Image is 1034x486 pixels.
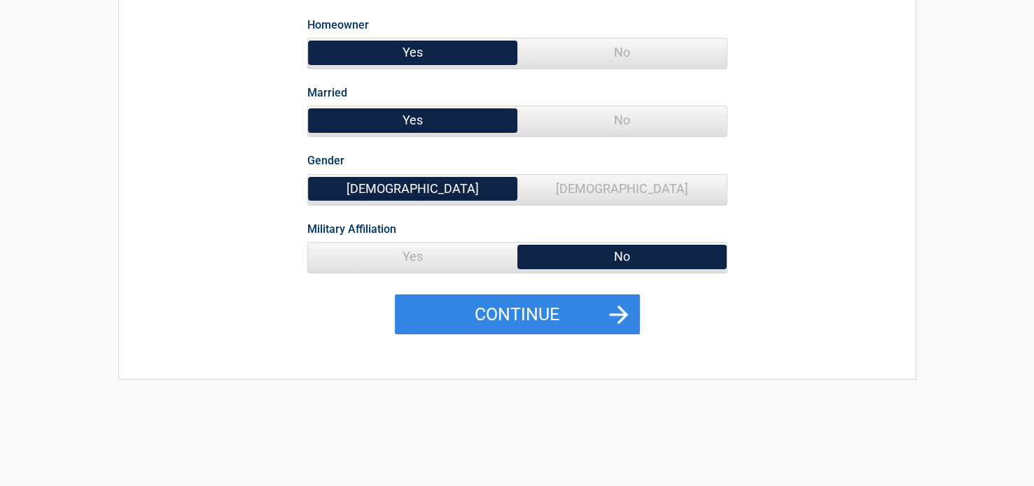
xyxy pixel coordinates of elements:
[517,175,727,203] span: [DEMOGRAPHIC_DATA]
[517,243,727,271] span: No
[307,151,344,170] label: Gender
[308,106,517,134] span: Yes
[308,243,517,271] span: Yes
[308,38,517,66] span: Yes
[395,294,640,335] button: Continue
[308,175,517,203] span: [DEMOGRAPHIC_DATA]
[517,106,727,134] span: No
[307,15,369,34] label: Homeowner
[307,83,347,102] label: Married
[517,38,727,66] span: No
[307,220,396,238] label: Military Affiliation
